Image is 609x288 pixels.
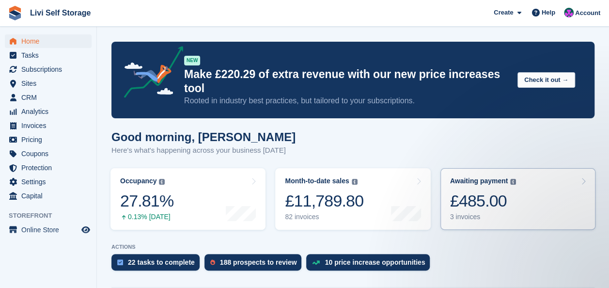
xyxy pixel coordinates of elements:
[575,8,600,18] span: Account
[510,179,516,185] img: icon-info-grey-7440780725fd019a000dd9b08b2336e03edf1995a4989e88bcd33f0948082b44.svg
[5,147,92,160] a: menu
[325,258,425,266] div: 10 price increase opportunities
[120,191,173,211] div: 27.81%
[285,177,349,185] div: Month-to-date sales
[21,48,79,62] span: Tasks
[564,8,574,17] img: Graham Cameron
[5,161,92,175] a: menu
[5,189,92,203] a: menu
[220,258,297,266] div: 188 prospects to review
[21,105,79,118] span: Analytics
[21,34,79,48] span: Home
[440,168,595,230] a: Awaiting payment £485.00 3 invoices
[120,177,156,185] div: Occupancy
[111,145,296,156] p: Here's what's happening across your business [DATE]
[21,189,79,203] span: Capital
[352,179,358,185] img: icon-info-grey-7440780725fd019a000dd9b08b2336e03edf1995a4989e88bcd33f0948082b44.svg
[5,119,92,132] a: menu
[21,147,79,160] span: Coupons
[9,211,96,221] span: Storefront
[285,191,363,211] div: £11,789.80
[450,177,508,185] div: Awaiting payment
[116,46,184,101] img: price-adjustments-announcement-icon-8257ccfd72463d97f412b2fc003d46551f7dbcb40ab6d574587a9cd5c0d94...
[5,34,92,48] a: menu
[21,161,79,175] span: Protection
[285,213,363,221] div: 82 invoices
[128,258,195,266] div: 22 tasks to complete
[111,244,594,250] p: ACTIONS
[184,96,510,106] p: Rooted in industry best practices, but tailored to your subscriptions.
[450,191,516,211] div: £485.00
[159,179,165,185] img: icon-info-grey-7440780725fd019a000dd9b08b2336e03edf1995a4989e88bcd33f0948082b44.svg
[210,259,215,265] img: prospect-51fa495bee0391a8d652442698ab0144808aea92771e9ea1ae160a38d050c398.svg
[5,175,92,189] a: menu
[21,63,79,76] span: Subscriptions
[80,224,92,236] a: Preview store
[184,67,510,96] p: Make £220.29 of extra revenue with our new price increases tool
[21,133,79,146] span: Pricing
[5,223,92,237] a: menu
[184,56,200,65] div: NEW
[542,8,555,17] span: Help
[275,168,430,230] a: Month-to-date sales £11,789.80 82 invoices
[204,254,307,275] a: 188 prospects to review
[312,260,320,265] img: price_increase_opportunities-93ffe204e8149a01c8c9dc8f82e8f89637d9d84a8eef4429ea346261dce0b2c0.svg
[21,77,79,90] span: Sites
[21,175,79,189] span: Settings
[110,168,265,230] a: Occupancy 27.81% 0.13% [DATE]
[21,223,79,237] span: Online Store
[450,213,516,221] div: 3 invoices
[5,91,92,104] a: menu
[21,119,79,132] span: Invoices
[111,254,204,275] a: 22 tasks to complete
[120,213,173,221] div: 0.13% [DATE]
[494,8,513,17] span: Create
[5,133,92,146] a: menu
[5,63,92,76] a: menu
[5,105,92,118] a: menu
[26,5,94,21] a: Livi Self Storage
[5,48,92,62] a: menu
[111,130,296,144] h1: Good morning, [PERSON_NAME]
[117,259,123,265] img: task-75834270c22a3079a89374b754ae025e5fb1db73e45f91037f5363f120a921f8.svg
[517,72,575,88] button: Check it out →
[8,6,22,20] img: stora-icon-8386f47178a22dfd0bd8f6a31ec36ba5ce8667c1dd55bd0f319d3a0aa187defe.svg
[5,77,92,90] a: menu
[21,91,79,104] span: CRM
[306,254,435,275] a: 10 price increase opportunities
